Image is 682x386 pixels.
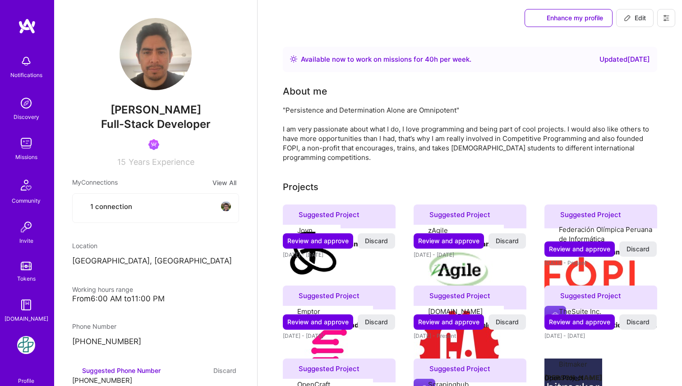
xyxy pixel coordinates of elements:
[148,139,159,150] img: Been on Mission
[18,376,34,385] div: Profile
[17,134,35,152] img: teamwork
[129,157,194,167] span: Years Experience
[283,359,396,382] div: Suggested Project
[283,204,396,228] div: Suggested Project
[283,105,657,162] div: "Persistence and Determination Alone are Omnipotent" I am very passionate about what I do, I love...
[496,236,519,245] span: Discard
[72,177,118,188] span: My Connections
[559,307,601,316] div: TheSuite Inc.
[624,14,646,23] span: Edit
[17,274,36,283] div: Tokens
[627,245,650,254] span: Discard
[419,365,426,372] i: icon SuggestedTeams
[21,262,32,270] img: tokens
[17,296,35,314] img: guide book
[358,233,395,249] button: Discard
[283,250,396,259] div: [DATE] - [DATE]
[283,314,353,330] button: Review and approve
[17,94,35,112] img: discovery
[17,52,35,70] img: bell
[428,307,483,316] div: [DOMAIN_NAME]
[72,336,239,347] p: [PHONE_NUMBER]
[15,152,37,162] div: Missions
[414,331,526,341] div: [DATE] - Present
[288,365,295,372] i: icon SuggestedTeams
[72,294,239,304] div: From 6:00 AM to 11:00 PM
[283,180,318,194] div: Projects
[544,372,657,384] h4: [PERSON_NAME]
[544,204,657,228] div: Suggested Project
[414,204,526,228] div: Suggested Project
[80,203,87,210] i: icon Collaborator
[290,55,297,63] img: Availability
[414,250,526,259] div: [DATE] - [DATE]
[288,211,295,218] i: icon SuggestedTeams
[418,318,479,327] span: Review and approve
[297,226,313,235] div: Joyn
[544,229,635,319] img: Company logo
[544,286,657,309] div: Suggested Project
[365,318,388,327] span: Discard
[12,196,41,205] div: Community
[72,103,239,117] span: [PERSON_NAME]
[418,236,479,245] span: Review and approve
[283,225,341,282] img: Company logo
[72,367,78,373] i: icon SuggestedTeams
[414,359,526,382] div: Suggested Project
[90,202,132,211] span: 1 connection
[425,55,434,64] span: 40
[72,366,161,375] div: Suggested Phone Number
[101,118,211,131] span: Full-Stack Developer
[550,211,557,218] i: icon SuggestedTeams
[414,314,484,330] button: Review and approve
[559,225,657,244] div: Federación Olímpica Peruana de Informática
[544,258,657,268] div: [DATE] - Present
[544,373,594,382] button: Open Project
[549,318,610,327] span: Review and approve
[211,365,239,376] button: Discard
[72,193,239,223] button: 1 connectionavatar
[414,225,504,315] img: Company logo
[17,218,35,236] img: Invite
[15,174,37,196] img: Community
[544,306,566,327] img: Company logo
[283,286,396,309] div: Suggested Project
[19,236,33,245] div: Invite
[365,236,388,245] span: Discard
[301,54,471,65] div: Available now to work on missions for h per week .
[414,233,484,249] button: Review and approve
[120,18,192,90] img: User Avatar
[488,314,526,330] button: Discard
[14,112,39,122] div: Discovery
[283,85,327,98] div: About me
[297,307,320,316] div: Emptor
[428,226,448,235] div: zAgile
[72,241,239,250] div: Location
[599,54,650,65] div: Updated [DATE]
[287,236,349,245] span: Review and approve
[210,177,239,188] button: View All
[559,359,587,369] div: Bitmaker
[283,331,396,341] div: [DATE] - [DATE]
[414,286,526,309] div: Suggested Project
[488,233,526,249] button: Discard
[5,314,48,323] div: [DOMAIN_NAME]
[72,376,132,385] span: [PHONE_NUMBER]
[627,318,650,327] span: Discard
[619,314,657,330] button: Discard
[525,9,613,27] button: Enhance my profile
[544,331,657,341] div: [DATE] - [DATE]
[419,211,426,218] i: icon SuggestedTeams
[283,233,353,249] button: Review and approve
[549,245,610,254] span: Review and approve
[534,14,603,23] span: Enhance my profile
[72,286,133,293] span: Working hours range
[419,292,426,299] i: icon SuggestedTeams
[288,292,295,299] i: icon SuggestedTeams
[17,336,35,354] img: Counter Health: Team for Counter Health
[544,314,615,330] button: Review and approve
[534,15,541,22] i: icon SuggestedTeams
[358,314,395,330] button: Discard
[616,9,654,27] button: Edit
[72,322,116,330] span: Phone Number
